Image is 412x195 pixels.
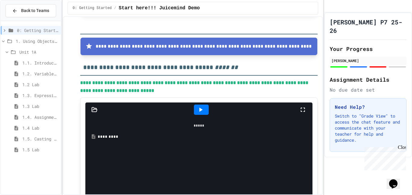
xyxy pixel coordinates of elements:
[22,92,59,99] span: 1.3. Expressions and Output [New]
[22,81,59,88] span: 1.2 Lab
[22,114,59,120] span: 1.4. Assignment and Input
[331,58,405,63] div: [PERSON_NAME]
[330,18,407,35] h1: [PERSON_NAME] P7 25-26
[22,60,59,66] span: 1.1. Introduction to Algorithms, Programming, and Compilers
[330,45,407,53] h2: Your Progress
[22,146,59,153] span: 1.5 Lab
[17,27,59,33] span: 0: Getting Started
[22,136,59,142] span: 1.5. Casting and Ranges of Values
[2,2,42,38] div: Chat with us now!Close
[22,103,59,109] span: 1.3 Lab
[21,8,49,14] span: Back to Teams
[73,6,112,11] span: 0: Getting Started
[114,6,116,11] span: /
[22,71,59,77] span: 1.2. Variables and Data Types
[335,113,401,143] p: Switch to "Grade View" to access the chat feature and communicate with your teacher for help and ...
[335,103,401,111] h3: Need Help?
[330,75,407,84] h2: Assignment Details
[330,86,407,93] div: No due date set
[22,125,59,131] span: 1.4 Lab
[16,38,59,44] span: 1. Using Objects and Methods
[119,5,200,12] span: Start here!!! Juicemind Demo
[19,49,59,55] span: Unit 1A
[387,171,406,189] iframe: chat widget
[362,145,406,170] iframe: chat widget
[5,4,56,17] button: Back to Teams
